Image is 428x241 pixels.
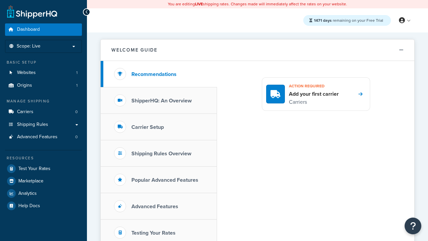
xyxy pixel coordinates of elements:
[5,131,82,143] li: Advanced Features
[5,67,82,79] a: Websites1
[289,98,339,106] p: Carriers
[75,134,78,140] span: 0
[76,83,78,88] span: 1
[131,98,192,104] h3: ShipperHQ: An Overview
[5,106,82,118] a: Carriers0
[17,70,36,76] span: Websites
[5,155,82,161] div: Resources
[18,191,37,196] span: Analytics
[314,17,332,23] strong: 1471 days
[5,118,82,131] a: Shipping Rules
[131,71,177,77] h3: Recommendations
[5,106,82,118] li: Carriers
[5,175,82,187] a: Marketplace
[101,39,414,61] button: Welcome Guide
[17,44,40,49] span: Scope: Live
[5,67,82,79] li: Websites
[75,109,78,115] span: 0
[131,204,178,210] h3: Advanced Features
[289,82,339,90] h3: Action required
[131,230,176,236] h3: Testing Your Rates
[17,83,32,88] span: Origins
[5,79,82,92] li: Origins
[5,79,82,92] a: Origins1
[5,163,82,175] a: Test Your Rates
[76,70,78,76] span: 1
[111,48,157,53] h2: Welcome Guide
[131,124,164,130] h3: Carrier Setup
[18,166,50,172] span: Test Your Rates
[289,90,339,98] h4: Add your first carrier
[5,23,82,36] a: Dashboard
[5,200,82,212] a: Help Docs
[5,187,82,199] a: Analytics
[18,178,43,184] span: Marketplace
[5,60,82,65] div: Basic Setup
[131,177,198,183] h3: Popular Advanced Features
[314,17,383,23] span: remaining on your Free Trial
[195,1,203,7] b: LIVE
[17,122,48,128] span: Shipping Rules
[131,151,191,157] h3: Shipping Rules Overview
[5,131,82,143] a: Advanced Features0
[17,134,58,140] span: Advanced Features
[18,203,40,209] span: Help Docs
[405,218,421,234] button: Open Resource Center
[5,98,82,104] div: Manage Shipping
[17,27,40,32] span: Dashboard
[17,109,33,115] span: Carriers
